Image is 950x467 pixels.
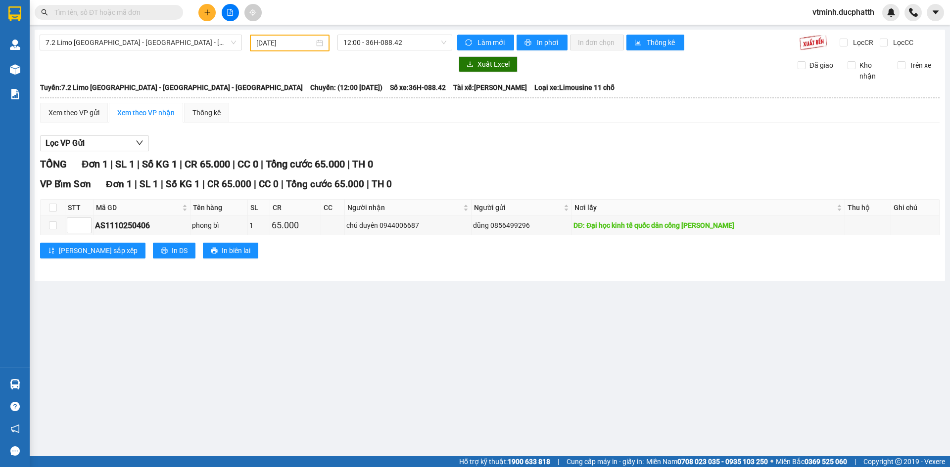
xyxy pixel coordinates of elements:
th: Thu hộ [845,200,891,216]
th: STT [65,200,94,216]
td: AS1110250406 [94,216,190,235]
span: | [558,456,559,467]
span: TH 0 [372,178,392,190]
button: Lọc VP Gửi [40,135,149,151]
button: bar-chartThống kê [626,35,684,50]
span: TH 0 [352,158,373,170]
strong: 1900 633 818 [508,458,550,466]
span: bar-chart [634,39,643,47]
span: Làm mới [477,37,506,48]
span: Loại xe: Limousine 11 chỗ [534,82,615,93]
span: CC 0 [259,178,279,190]
span: | [135,178,137,190]
span: printer [211,247,218,255]
span: [PERSON_NAME] sắp xếp [59,245,138,256]
span: notification [10,424,20,433]
img: warehouse-icon [10,64,20,75]
span: SL 1 [140,178,158,190]
span: Lọc VP Gửi [46,137,85,149]
span: Đơn 1 [82,158,108,170]
span: Cung cấp máy in - giấy in: [567,456,644,467]
span: TỔNG [40,158,67,170]
span: aim [249,9,256,16]
strong: 0708 023 035 - 0935 103 250 [677,458,768,466]
th: Ghi chú [891,200,940,216]
input: 11/10/2025 [256,38,314,48]
button: sort-ascending[PERSON_NAME] sắp xếp [40,243,145,258]
div: chú duyên 0944006687 [346,220,470,231]
span: Xuất Excel [477,59,510,70]
span: copyright [895,458,902,465]
div: 1 [249,220,268,231]
span: | [202,178,205,190]
span: CC 0 [237,158,258,170]
span: In phơi [537,37,560,48]
th: SL [248,200,270,216]
img: warehouse-icon [10,379,20,389]
span: plus [204,9,211,16]
span: | [180,158,182,170]
button: aim [244,4,262,21]
span: CR 65.000 [185,158,230,170]
button: downloadXuất Excel [459,56,518,72]
div: Xem theo VP nhận [117,107,175,118]
div: phong bì [192,220,246,231]
span: caret-down [931,8,940,17]
span: Lọc CC [889,37,915,48]
span: Số KG 1 [142,158,177,170]
span: In biên lai [222,245,250,256]
span: sort-ascending [48,247,55,255]
span: vtminh.ducphatth [805,6,882,18]
span: Lọc CR [849,37,875,48]
b: Tuyến: 7.2 Limo [GEOGRAPHIC_DATA] - [GEOGRAPHIC_DATA] - [GEOGRAPHIC_DATA] [40,84,303,91]
div: DĐ: Đại học kinh tế quốc dân cổng [PERSON_NAME] [573,220,843,231]
div: Thống kê [192,107,221,118]
th: CC [321,200,345,216]
img: solution-icon [10,89,20,99]
span: | [281,178,284,190]
button: printerIn biên lai [203,243,258,258]
button: caret-down [927,4,944,21]
span: Số xe: 36H-088.42 [390,82,446,93]
span: | [233,158,235,170]
span: question-circle [10,402,20,411]
span: | [367,178,369,190]
span: Mã GD [96,202,180,213]
span: | [161,178,163,190]
span: Miền Bắc [776,456,847,467]
img: icon-new-feature [887,8,896,17]
span: printer [524,39,533,47]
span: | [347,158,350,170]
span: Miền Nam [646,456,768,467]
button: file-add [222,4,239,21]
input: Tìm tên, số ĐT hoặc mã đơn [54,7,171,18]
button: In đơn chọn [570,35,624,50]
span: printer [161,247,168,255]
button: printerIn phơi [517,35,568,50]
span: Số KG 1 [166,178,200,190]
img: logo-vxr [8,6,21,21]
span: Đơn 1 [106,178,132,190]
span: Hỗ trợ kỹ thuật: [459,456,550,467]
span: Tài xế: [PERSON_NAME] [453,82,527,93]
span: | [855,456,856,467]
span: download [467,61,474,69]
img: 9k= [799,35,827,50]
span: file-add [227,9,234,16]
span: 12:00 - 36H-088.42 [343,35,446,50]
span: VP Bỉm Sơn [40,178,91,190]
button: printerIn DS [153,243,195,258]
span: 7.2 Limo Hà Nội - Bỉm Sơn - Hậu Lộc [46,35,236,50]
div: Xem theo VP gửi [48,107,99,118]
span: ⚪️ [770,460,773,464]
div: dũng 0856499296 [473,220,570,231]
span: message [10,446,20,456]
span: Đã giao [806,60,837,71]
div: 65.000 [272,218,319,232]
span: Trên xe [905,60,935,71]
span: search [41,9,48,16]
span: Kho nhận [855,60,890,82]
span: down [136,139,143,147]
span: In DS [172,245,188,256]
span: Thống kê [647,37,676,48]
